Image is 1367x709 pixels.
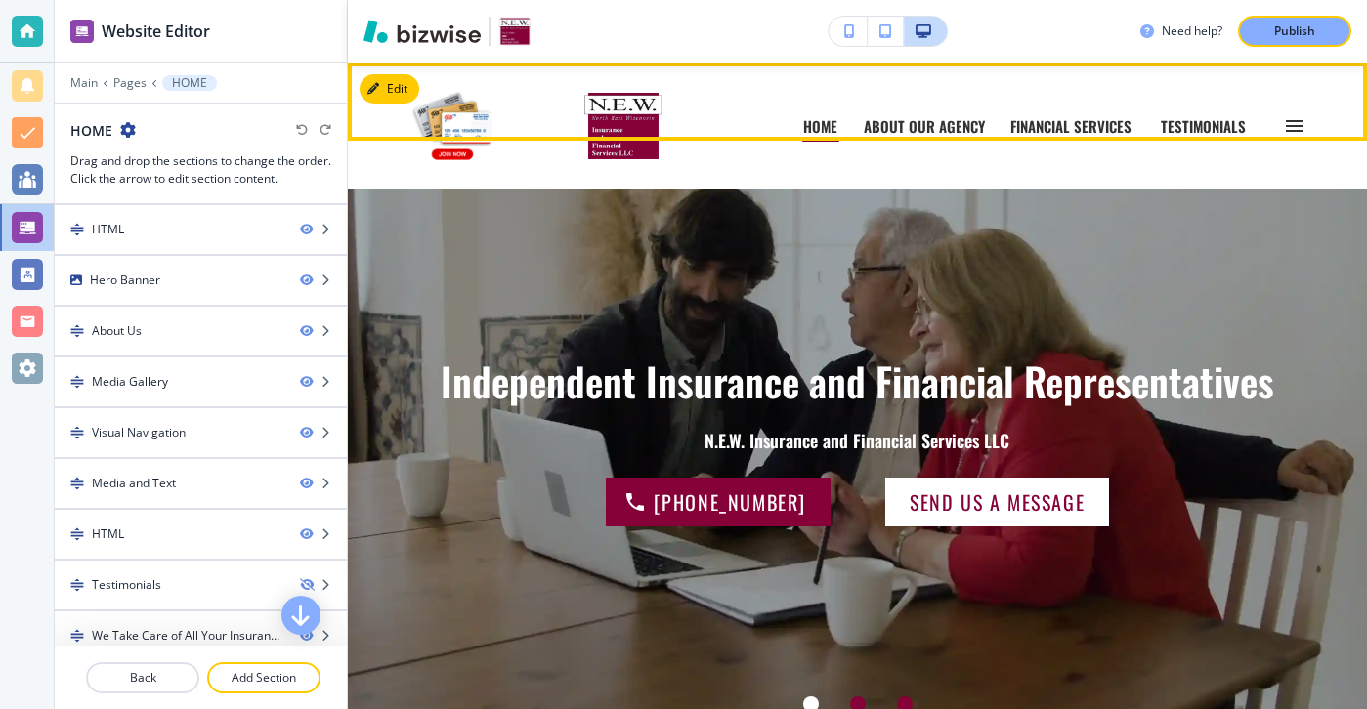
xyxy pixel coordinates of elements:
p: HOME [803,119,838,134]
img: Drag [70,324,84,338]
div: DragHTML [55,510,347,559]
div: DragMedia and Text [55,459,347,508]
img: Drag [70,629,84,643]
img: N.E.W. Insurance & Financial Services LLC [582,87,747,165]
h2: HOME [70,120,112,141]
button: Edit [360,74,419,104]
a: N.E.W. Insurance & Financial Services LLC [399,87,573,165]
div: HTML [92,525,124,543]
img: Drag [70,578,84,592]
div: We Take Care of All Your Insurance and Financial Needs [92,627,284,645]
img: Drag [70,426,84,439]
h3: Need help? [1162,22,1222,40]
h3: Drag and drop the sections to change the order. Click the arrow to edit section content. [70,152,331,188]
img: Drag [70,375,84,389]
img: Drag [70,477,84,490]
p: HOME [172,76,207,90]
div: DragHTML [55,205,347,254]
div: Hero Banner [55,256,347,305]
div: DragAbout Us [55,307,347,355]
button: Main [70,76,98,90]
div: Hero Banner [90,271,160,289]
button: Back [86,662,199,693]
button: Pages [113,76,147,90]
img: N.E.W. Insurance & Financial Services LLC [408,87,573,165]
div: Media Gallery [92,373,168,391]
div: HTML [92,221,124,238]
p: FINANCIAL SERVICES [1010,119,1135,134]
button: Toggle hamburger navigation menu [1273,104,1316,147]
button: HOME [162,75,217,91]
div: SEND US A MESSAGE [885,478,1109,526]
p: ABOUT OUR AGENCY [864,119,985,134]
a: [PHONE_NUMBER] [606,478,831,526]
p: Publish [1274,22,1315,40]
button: Publish [1238,16,1351,47]
img: Bizwise Logo [363,20,481,43]
div: DragTestimonials [55,561,347,609]
img: editor icon [70,20,94,43]
div: Media and Text [92,475,176,492]
p: TESTIMONIALS [1161,119,1249,134]
h2: Website Editor [102,20,210,43]
div: DragVisual Navigation [55,408,347,457]
p: Independent Insurance and Financial Representatives [441,357,1274,406]
div: DragWe Take Care of All Your Insurance and Financial Needs [55,611,347,660]
img: Drag [70,527,84,541]
p: SEND US A MESSAGE [910,486,1085,518]
div: Testimonials [92,576,161,594]
p: [PHONE_NUMBER] [654,486,806,518]
button: Add Section [207,662,320,693]
p: N.E.W. Insurance and Financial Services LLC [705,429,1009,454]
div: About Us [92,322,142,340]
div: DragMedia Gallery [55,357,347,406]
p: Back [88,669,197,687]
div: (920) 756-2500 [606,478,831,526]
img: Your Logo [498,16,532,47]
div: Visual Navigation [92,424,186,441]
p: Add Section [209,669,319,687]
img: Drag [70,223,84,236]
